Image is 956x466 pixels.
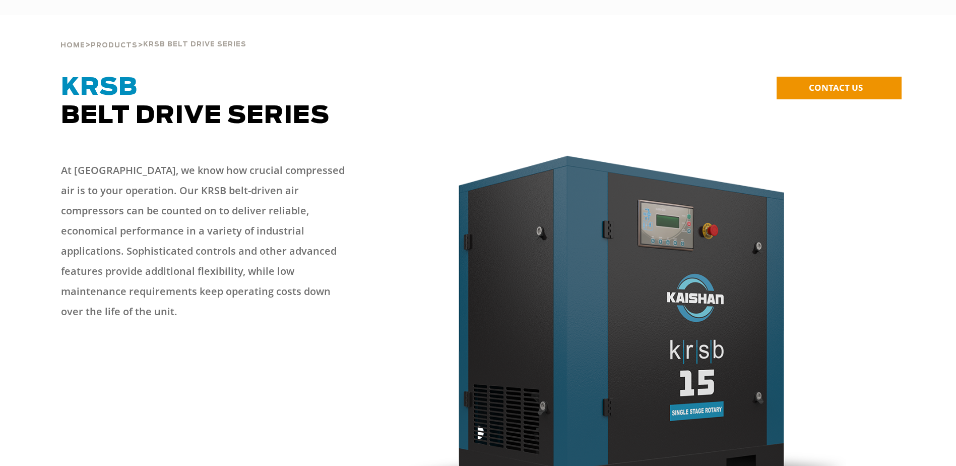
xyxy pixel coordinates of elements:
[91,42,138,49] span: Products
[777,77,902,99] a: CONTACT US
[61,160,353,322] p: At [GEOGRAPHIC_DATA], we know how crucial compressed air is to your operation. Our KRSB belt-driv...
[60,42,85,49] span: Home
[60,40,85,49] a: Home
[60,15,246,53] div: > >
[143,41,246,48] span: krsb belt drive series
[61,76,138,100] span: KRSB
[91,40,138,49] a: Products
[809,82,863,93] span: CONTACT US
[61,76,330,128] span: Belt Drive Series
